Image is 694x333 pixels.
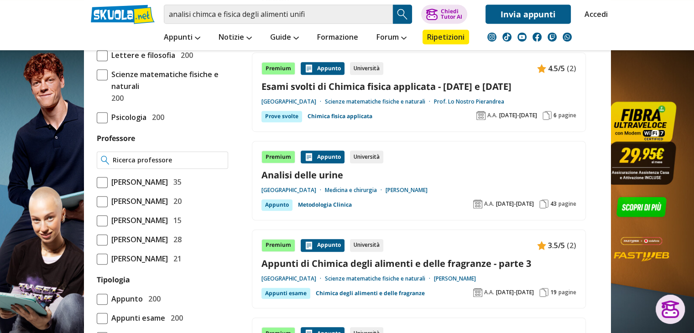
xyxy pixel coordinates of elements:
[558,200,576,208] span: pagine
[423,30,469,44] a: Ripetizioni
[261,111,302,122] div: Prove svolte
[145,293,161,305] span: 200
[558,289,576,296] span: pagine
[108,234,168,245] span: [PERSON_NAME]
[304,152,313,161] img: Appunti contenuto
[386,187,428,194] a: [PERSON_NAME]
[325,275,434,282] a: Scienze matematiche fisiche e naturali
[261,199,292,210] div: Appunto
[539,199,548,208] img: Pagine
[108,293,143,305] span: Appunto
[261,98,325,105] a: [GEOGRAPHIC_DATA]
[261,275,325,282] a: [GEOGRAPHIC_DATA]
[261,239,295,252] div: Premium
[216,30,254,46] a: Notizie
[298,199,352,210] a: Metodologia Clinica
[440,9,462,20] div: Chiedi Tutor AI
[350,239,383,252] div: Università
[101,156,110,165] img: Ricerca professore
[261,288,310,299] div: Appunti esame
[108,68,228,92] span: Scienze matematiche fisiche e naturali
[108,195,168,207] span: [PERSON_NAME]
[502,32,511,42] img: tiktok
[301,239,344,252] div: Appunto
[421,5,467,24] button: ChiediTutor AI
[537,64,546,73] img: Appunti contenuto
[108,253,168,265] span: [PERSON_NAME]
[563,32,572,42] img: WhatsApp
[485,5,571,24] a: Invia appunti
[261,257,576,270] a: Appunti di Chimica degli alimenti e delle fragranze - parte 3
[550,289,557,296] span: 19
[97,275,130,285] label: Tipologia
[170,214,182,226] span: 15
[113,156,224,165] input: Ricerca professore
[567,62,576,74] span: (2)
[108,49,175,61] span: Lettere e filosofia
[325,187,386,194] a: Medicina e chirurgia
[434,275,476,282] a: [PERSON_NAME]
[315,30,360,46] a: Formazione
[548,62,565,74] span: 4.5/5
[162,30,203,46] a: Appunti
[261,151,295,163] div: Premium
[484,200,494,208] span: A.A.
[476,111,485,120] img: Anno accademico
[301,62,344,75] div: Appunto
[532,32,542,42] img: facebook
[261,80,576,93] a: Esami svolti di Chimica fisica applicata - [DATE] e [DATE]
[304,64,313,73] img: Appunti contenuto
[97,133,135,143] label: Professore
[167,312,183,324] span: 200
[496,289,534,296] span: [DATE]-[DATE]
[548,239,565,251] span: 3.5/5
[473,199,482,208] img: Anno accademico
[268,30,301,46] a: Guide
[374,30,409,46] a: Forum
[567,239,576,251] span: (2)
[539,288,548,297] img: Pagine
[584,5,604,24] a: Accedi
[396,7,409,21] img: Cerca appunti, riassunti o versioni
[434,98,504,105] a: Prof. Lo Nostro Pierandrea
[261,187,325,194] a: [GEOGRAPHIC_DATA]
[316,288,425,299] a: Chimica degli alimenti e delle fragranze
[325,98,434,105] a: Scienze matematiche fisiche e naturali
[108,312,165,324] span: Appunti esame
[170,234,182,245] span: 28
[108,92,124,104] span: 200
[487,112,497,119] span: A.A.
[301,151,344,163] div: Appunto
[170,195,182,207] span: 20
[108,176,168,188] span: [PERSON_NAME]
[148,111,164,123] span: 200
[108,111,146,123] span: Psicologia
[517,32,527,42] img: youtube
[108,214,168,226] span: [PERSON_NAME]
[304,241,313,250] img: Appunti contenuto
[548,32,557,42] img: twitch
[308,111,372,122] a: Chimica fisica applicata
[350,151,383,163] div: Università
[550,200,557,208] span: 43
[543,111,552,120] img: Pagine
[261,169,576,181] a: Analisi delle urine
[393,5,412,24] button: Search Button
[499,112,537,119] span: [DATE]-[DATE]
[261,62,295,75] div: Premium
[473,288,482,297] img: Anno accademico
[553,112,557,119] span: 6
[164,5,393,24] input: Cerca appunti, riassunti o versioni
[496,200,534,208] span: [DATE]-[DATE]
[558,112,576,119] span: pagine
[484,289,494,296] span: A.A.
[170,253,182,265] span: 21
[177,49,193,61] span: 200
[487,32,496,42] img: instagram
[537,241,546,250] img: Appunti contenuto
[170,176,182,188] span: 35
[350,62,383,75] div: Università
